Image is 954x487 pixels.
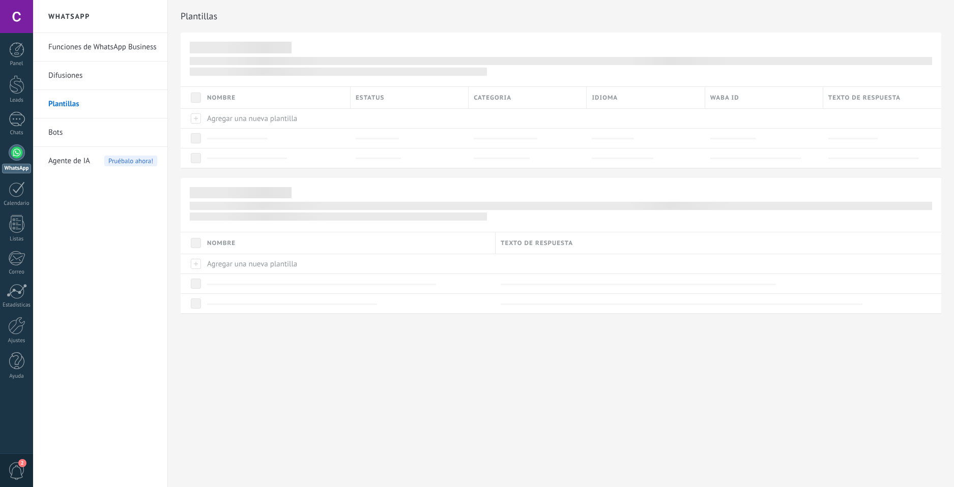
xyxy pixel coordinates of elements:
a: Agente de IA Pruébalo ahora! [48,147,157,175]
div: Texto de respuesta [823,87,941,108]
li: Difusiones [33,62,167,90]
a: Bots [48,118,157,147]
div: Correo [2,269,32,276]
div: Nombre [202,232,495,254]
div: Idioma [587,87,704,108]
div: Texto de respuesta [496,232,941,254]
span: Agregar una nueva plantilla [207,259,297,269]
div: Panel [2,60,32,67]
span: Agregar una nueva plantilla [207,114,297,124]
div: Chats [2,130,32,136]
div: Leads [2,97,32,104]
h2: Plantillas [181,6,941,26]
div: WABA ID [705,87,823,108]
span: Pruébalo ahora! [104,156,157,166]
div: WhatsApp [2,164,31,173]
div: Calendario [2,200,32,207]
div: Listas [2,236,32,242]
div: Estadísticas [2,302,32,309]
li: Plantillas [33,90,167,118]
div: Nombre [202,87,350,108]
a: Plantillas [48,90,157,118]
span: Agente de IA [48,147,90,175]
div: Ajustes [2,338,32,344]
span: 2 [18,459,26,467]
li: Agente de IA [33,147,167,175]
a: Funciones de WhatsApp Business [48,33,157,62]
div: Ayuda [2,373,32,380]
li: Bots [33,118,167,147]
div: Estatus [351,87,468,108]
a: Difusiones [48,62,157,90]
li: Funciones de WhatsApp Business [33,33,167,62]
div: Categoria [469,87,586,108]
